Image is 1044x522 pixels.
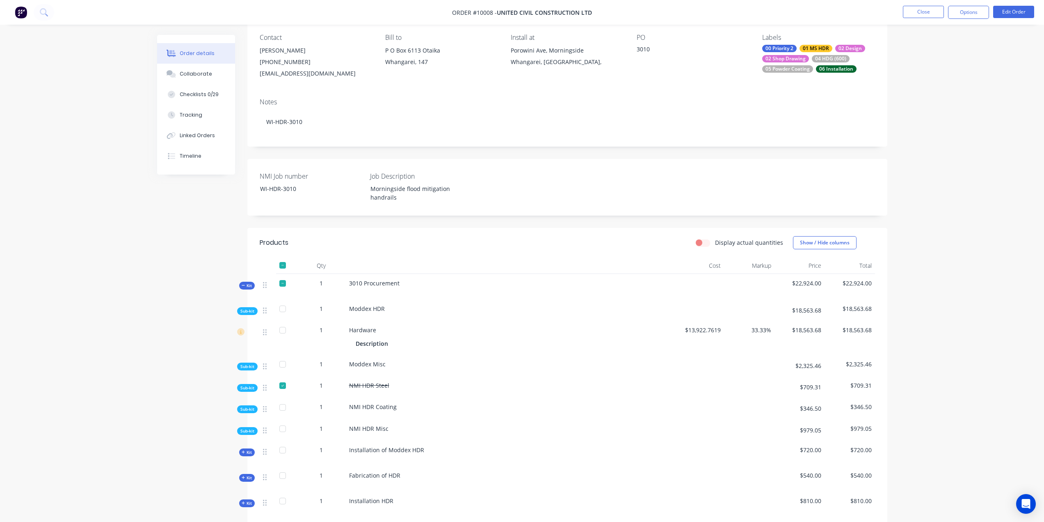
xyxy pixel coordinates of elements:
div: Labels [762,34,875,41]
span: 1 [320,471,323,480]
div: Sub-kit [237,427,258,435]
div: Sub-kit [237,307,258,315]
div: [PERSON_NAME][PHONE_NUMBER][EMAIL_ADDRESS][DOMAIN_NAME] [260,45,372,79]
span: $18,563.68 [828,304,872,313]
div: Open Intercom Messenger [1016,494,1036,514]
button: Options [948,6,989,19]
div: Kit [239,474,255,482]
div: 04 HDG (600) [812,55,850,62]
span: $22,924.00 [778,279,822,287]
div: Collaborate [180,70,212,78]
div: [PERSON_NAME] [260,45,372,56]
span: $18,563.68 [778,326,822,334]
div: Tracking [180,111,202,119]
label: Display actual quantities [715,238,783,247]
button: Timeline [157,146,235,166]
div: Kit [239,448,255,456]
span: $709.31 [778,383,822,391]
span: Sub-kit [240,406,254,412]
span: 1 [320,446,323,454]
span: $720.00 [778,446,822,454]
span: Fabrication of HDR [349,471,400,479]
button: Order details [157,43,235,64]
div: 05 Powder Coating [762,65,813,73]
span: $2,325.46 [778,361,822,370]
label: NMI Job number [260,171,362,181]
div: Total [825,258,875,274]
span: $346.50 [778,404,822,413]
span: $22,924.00 [828,279,872,287]
span: 33.33% [727,326,771,334]
div: P O Box 6113 OtaikaWhangarei, 147 [385,45,498,71]
span: Sub-kit [240,308,254,314]
span: NMI HDR Misc [349,425,388,432]
span: 1 [320,279,323,287]
div: Order details [180,50,215,57]
div: Products [260,238,288,248]
span: 1 [320,402,323,411]
div: 06 Installation [816,65,857,73]
span: $13,922.7619 [677,326,721,334]
span: Kit [242,283,252,289]
div: Sub-kit [237,384,258,392]
span: Order #10008 - [452,9,497,16]
div: Description [356,338,391,350]
span: Kit [242,500,252,506]
div: Whangarei, 147 [385,56,498,68]
span: 3010 Procurement [349,279,400,287]
span: $979.05 [778,426,822,435]
span: $810.00 [778,497,822,505]
span: $2,325.46 [828,360,872,368]
div: Bill to [385,34,498,41]
span: Installation HDR [349,497,393,505]
span: Kit [242,449,252,455]
div: WI-HDR-3010 [260,109,875,134]
span: NMI HDR Coating [349,403,397,411]
span: Kit [242,475,252,481]
div: 02 Design [835,45,865,52]
div: Checklists 0/29 [180,91,219,98]
button: Show / Hide columns [793,236,857,249]
span: $540.00 [828,471,872,480]
div: P O Box 6113 Otaika [385,45,498,56]
div: Porowini Ave, Morningside [511,45,623,56]
div: Markup [724,258,774,274]
div: Linked Orders [180,132,215,139]
div: Whangarei, [GEOGRAPHIC_DATA], [511,56,623,68]
span: $346.50 [828,402,872,411]
div: 02 Shop Drawing [762,55,809,62]
span: 1 [320,326,323,334]
span: 1 [320,360,323,368]
span: 1 [320,304,323,313]
button: Collaborate [157,64,235,84]
span: Installation of Moddex HDR [349,446,424,454]
button: Linked Orders [157,125,235,146]
span: 1 [320,497,323,505]
span: Sub-kit [240,428,254,434]
div: Sub-kit [237,405,258,413]
button: Edit Order [993,6,1034,18]
div: Sub-kit [237,363,258,370]
div: 00 Priority 2 [762,45,797,52]
span: $709.31 [828,381,872,390]
div: [EMAIL_ADDRESS][DOMAIN_NAME] [260,68,372,79]
div: Price [774,258,825,274]
span: United Civil Construction Ltd [497,9,592,16]
button: Close [903,6,944,18]
span: $810.00 [828,497,872,505]
button: Tracking [157,105,235,125]
span: Sub-kit [240,385,254,391]
div: Morningside flood mitigation handrails [364,183,466,203]
div: WI-HDR-3010 [254,183,356,195]
span: Sub-kit [240,363,254,370]
div: Notes [260,98,875,106]
img: Factory [15,6,27,18]
div: 01 MS HDR [800,45,832,52]
span: Moddex HDR [349,305,385,313]
div: Kit [239,282,255,290]
button: Checklists 0/29 [157,84,235,105]
div: Timeline [180,152,201,160]
span: $979.05 [828,424,872,433]
span: 1 [320,381,323,390]
span: $18,563.68 [828,326,872,334]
